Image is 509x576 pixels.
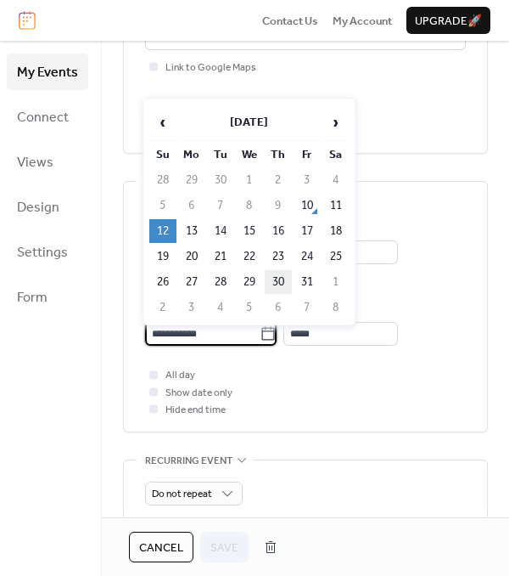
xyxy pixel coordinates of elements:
[207,219,234,243] td: 14
[17,285,48,311] span: Form
[149,168,176,192] td: 28
[207,245,234,268] td: 21
[7,234,88,270] a: Settings
[265,296,292,319] td: 6
[19,11,36,30] img: logo
[333,12,392,29] a: My Account
[294,168,321,192] td: 3
[265,245,292,268] td: 23
[294,245,321,268] td: 24
[17,195,59,221] span: Design
[165,59,256,76] span: Link to Google Maps
[265,168,292,192] td: 2
[236,194,263,217] td: 8
[7,144,88,180] a: Views
[17,240,68,266] span: Settings
[322,270,350,294] td: 1
[294,143,321,167] th: Fr
[207,296,234,319] td: 4
[178,168,205,192] td: 29
[207,194,234,217] td: 7
[178,194,205,217] td: 6
[262,12,318,29] a: Contact Us
[322,296,350,319] td: 8
[150,105,176,139] span: ‹
[333,13,392,30] span: My Account
[322,219,350,243] td: 18
[265,219,292,243] td: 16
[262,13,318,30] span: Contact Us
[149,270,176,294] td: 26
[7,54,88,90] a: My Events
[207,270,234,294] td: 28
[178,296,205,319] td: 3
[236,245,263,268] td: 22
[7,279,88,315] a: Form
[294,270,321,294] td: 31
[265,270,292,294] td: 30
[152,484,212,504] span: Do not repeat
[145,452,232,469] span: Recurring event
[207,168,234,192] td: 30
[322,168,350,192] td: 4
[178,270,205,294] td: 27
[265,143,292,167] th: Th
[149,296,176,319] td: 2
[322,143,350,167] th: Sa
[236,270,263,294] td: 29
[322,245,350,268] td: 25
[149,194,176,217] td: 5
[323,105,349,139] span: ›
[7,189,88,225] a: Design
[129,532,193,562] button: Cancel
[322,194,350,217] td: 11
[265,194,292,217] td: 9
[149,219,176,243] td: 12
[165,385,232,402] span: Show date only
[415,13,482,30] span: Upgrade 🚀
[236,219,263,243] td: 15
[236,296,263,319] td: 5
[7,99,88,135] a: Connect
[17,104,69,131] span: Connect
[236,168,263,192] td: 1
[149,143,176,167] th: Su
[165,402,226,419] span: Hide end time
[17,150,53,176] span: Views
[178,104,321,141] th: [DATE]
[294,296,321,319] td: 7
[165,367,195,384] span: All day
[294,219,321,243] td: 17
[178,219,205,243] td: 13
[178,143,205,167] th: Mo
[406,7,490,34] button: Upgrade🚀
[17,59,78,86] span: My Events
[178,245,205,268] td: 20
[207,143,234,167] th: Tu
[139,539,183,556] span: Cancel
[149,245,176,268] td: 19
[294,194,321,217] td: 10
[236,143,263,167] th: We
